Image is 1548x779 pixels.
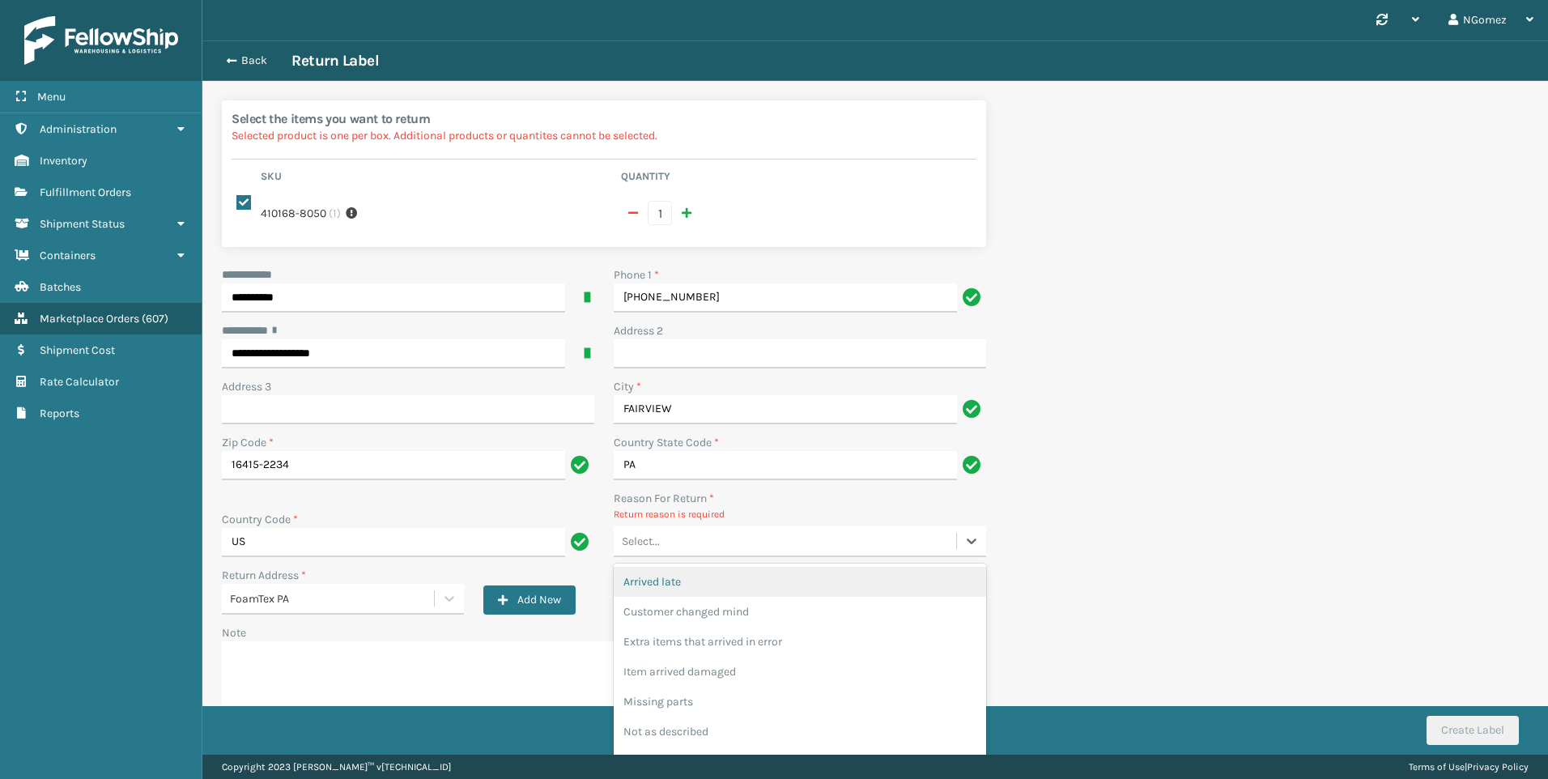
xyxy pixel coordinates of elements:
[614,507,986,521] p: Return reason is required
[614,322,663,339] label: Address 2
[1427,716,1519,745] button: Create Label
[614,687,986,717] div: Missing parts
[232,110,976,127] h2: Select the items you want to return
[614,717,986,747] div: Not as described
[291,51,379,70] h3: Return Label
[614,567,986,597] div: Arrived late
[217,53,291,68] button: Back
[614,597,986,627] div: Customer changed mind
[614,627,986,657] div: Extra items that arrived in error
[222,434,274,451] label: Zip Code
[40,407,79,420] span: Reports
[614,378,641,395] label: City
[40,249,96,262] span: Containers
[222,626,246,640] label: Note
[232,127,976,144] p: Selected product is one per box. Additional products or quantites cannot be selected.
[40,375,119,389] span: Rate Calculator
[1409,761,1465,773] a: Terms of Use
[256,169,616,189] th: Sku
[230,590,436,607] div: FoamTex PA
[40,185,131,199] span: Fulfillment Orders
[222,378,271,395] label: Address 3
[483,585,576,615] button: Add New
[614,266,659,283] label: Phone 1
[1467,761,1529,773] a: Privacy Policy
[142,312,168,326] span: ( 607 )
[614,434,719,451] label: Country State Code
[622,533,660,550] div: Select...
[37,90,66,104] span: Menu
[222,511,298,528] label: Country Code
[40,154,87,168] span: Inventory
[40,217,125,231] span: Shipment Status
[614,490,714,507] label: Reason For Return
[614,747,986,777] div: Wrong item sent
[329,205,341,222] span: ( 1 )
[24,16,178,65] img: logo
[222,755,451,779] p: Copyright 2023 [PERSON_NAME]™ v [TECHNICAL_ID]
[614,657,986,687] div: Item arrived damaged
[40,122,117,136] span: Administration
[261,205,326,222] label: 410168-8050
[1409,755,1529,779] div: |
[40,343,115,357] span: Shipment Cost
[40,312,139,326] span: Marketplace Orders
[222,567,306,584] label: Return Address
[40,280,81,294] span: Batches
[616,169,976,189] th: Quantity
